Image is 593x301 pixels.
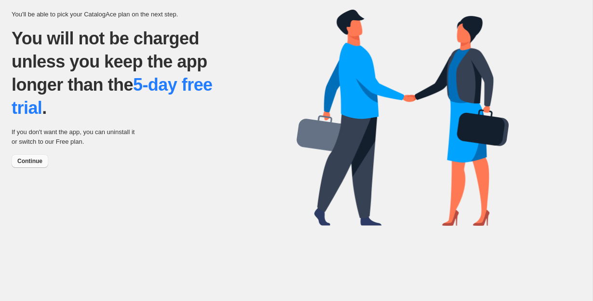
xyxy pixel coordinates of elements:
[12,10,296,19] p: You'll be able to pick your CatalogAce plan on the next step.
[12,27,238,120] p: You will not be charged unless you keep the app longer than the .
[12,154,48,168] button: Continue
[12,127,139,147] p: If you don't want the app, you can uninstall it or switch to our Free plan.
[17,157,42,165] span: Continue
[296,10,509,226] img: trial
